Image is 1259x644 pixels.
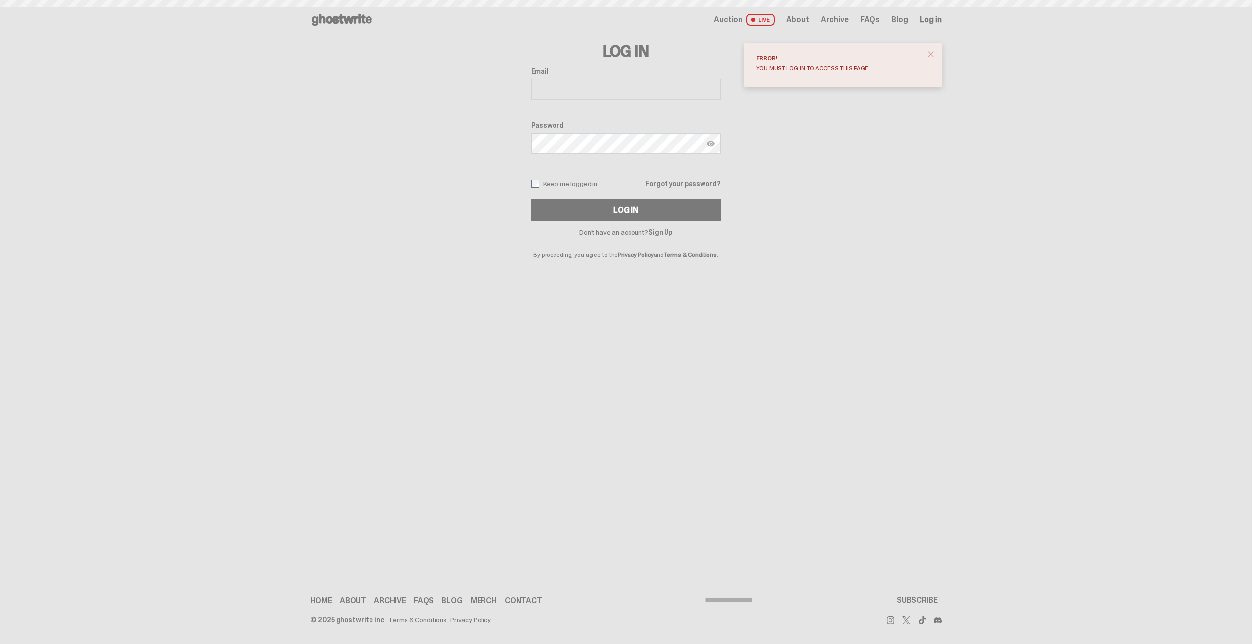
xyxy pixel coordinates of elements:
[756,65,922,71] div: You must log in to access this page.
[450,616,491,623] a: Privacy Policy
[756,55,922,61] div: Error!
[714,14,774,26] a: Auction LIVE
[531,236,721,258] p: By proceeding, you agree to the and .
[891,16,908,24] a: Blog
[414,597,434,605] a: FAQs
[505,597,542,605] a: Contact
[442,597,462,605] a: Blog
[471,597,497,605] a: Merch
[531,67,721,75] label: Email
[920,16,941,24] a: Log in
[531,229,721,236] p: Don't have an account?
[618,251,653,259] a: Privacy Policy
[922,45,940,63] button: close
[860,16,880,24] a: FAQs
[821,16,849,24] a: Archive
[786,16,809,24] a: About
[707,140,715,148] img: Show password
[388,616,446,623] a: Terms & Conditions
[664,251,717,259] a: Terms & Conditions
[893,590,942,610] button: SUBSCRIBE
[310,616,384,623] div: © 2025 ghostwrite inc
[531,199,721,221] button: Log In
[531,43,721,59] h3: Log In
[714,16,742,24] span: Auction
[531,180,539,188] input: Keep me logged in
[531,121,721,129] label: Password
[645,180,720,187] a: Forgot your password?
[340,597,366,605] a: About
[374,597,406,605] a: Archive
[648,228,672,237] a: Sign Up
[746,14,775,26] span: LIVE
[531,180,598,188] label: Keep me logged in
[310,597,332,605] a: Home
[613,206,638,214] div: Log In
